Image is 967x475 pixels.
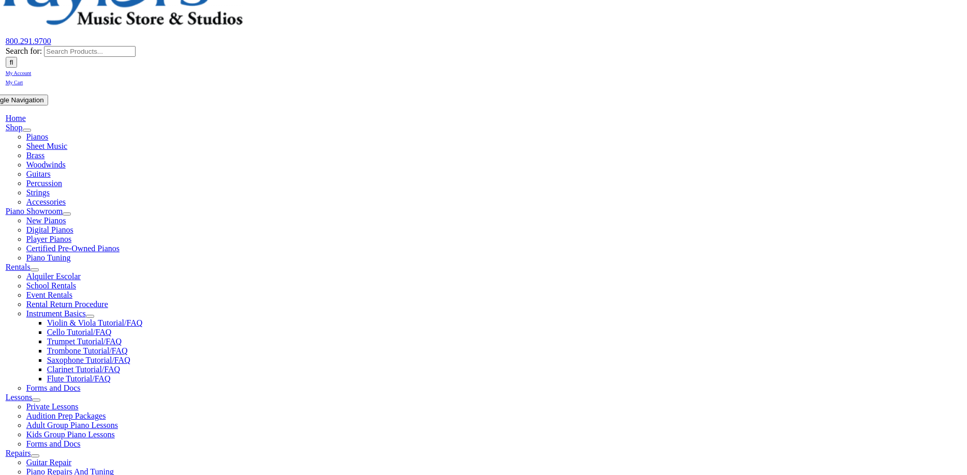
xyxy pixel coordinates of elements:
[26,384,81,392] a: Forms and Docs
[26,188,50,197] a: Strings
[26,430,115,439] a: Kids Group Piano Lessons
[47,346,128,355] a: Trombone Tutorial/FAQ
[6,37,51,45] a: 800.291.9700
[47,356,130,364] a: Saxophone Tutorial/FAQ
[6,263,31,271] a: Rentals
[26,170,51,178] a: Guitars
[6,123,23,132] a: Shop
[26,411,106,420] a: Audition Prep Packages
[26,151,45,160] a: Brass
[26,197,66,206] a: Accessories
[6,393,33,402] a: Lessons
[47,337,122,346] a: Trumpet Tutorial/FAQ
[26,225,73,234] a: Digital Pianos
[26,290,72,299] a: Event Rentals
[26,439,81,448] a: Forms and Docs
[26,272,81,281] a: Alquiler Escolar
[26,244,120,253] a: Certified Pre-Owned Pianos
[26,309,86,318] a: Instrument Basics
[26,142,68,150] a: Sheet Music
[6,77,23,86] a: My Cart
[31,454,39,457] button: Open submenu of Repairs
[86,315,94,318] button: Open submenu of Instrument Basics
[26,458,72,467] a: Guitar Repair
[6,47,42,55] span: Search for:
[32,399,40,402] button: Open submenu of Lessons
[26,421,118,430] a: Adult Group Piano Lessons
[26,179,62,188] a: Percussion
[6,70,32,76] span: My Account
[26,300,108,309] a: Rental Return Procedure
[47,374,111,383] a: Flute Tutorial/FAQ
[26,132,49,141] a: Pianos
[6,114,26,122] a: Home
[26,216,66,225] a: New Pianos
[47,318,143,327] a: Violin & Viola Tutorial/FAQ
[6,68,32,76] a: My Account
[23,129,31,132] button: Open submenu of Shop
[26,402,79,411] a: Private Lessons
[44,46,136,57] input: Search Products...
[47,365,121,374] a: Clarinet Tutorial/FAQ
[6,80,23,85] span: My Cart
[31,268,39,271] button: Open submenu of Rentals
[26,281,76,290] a: School Rentals
[47,328,112,336] a: Cello Tutorial/FAQ
[26,253,71,262] a: Piano Tuning
[63,212,71,216] button: Open submenu of Piano Showroom
[6,207,63,216] a: Piano Showroom
[26,235,72,243] a: Player Pianos
[26,160,66,169] a: Woodwinds
[6,449,31,457] a: Repairs
[6,57,18,68] input: Search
